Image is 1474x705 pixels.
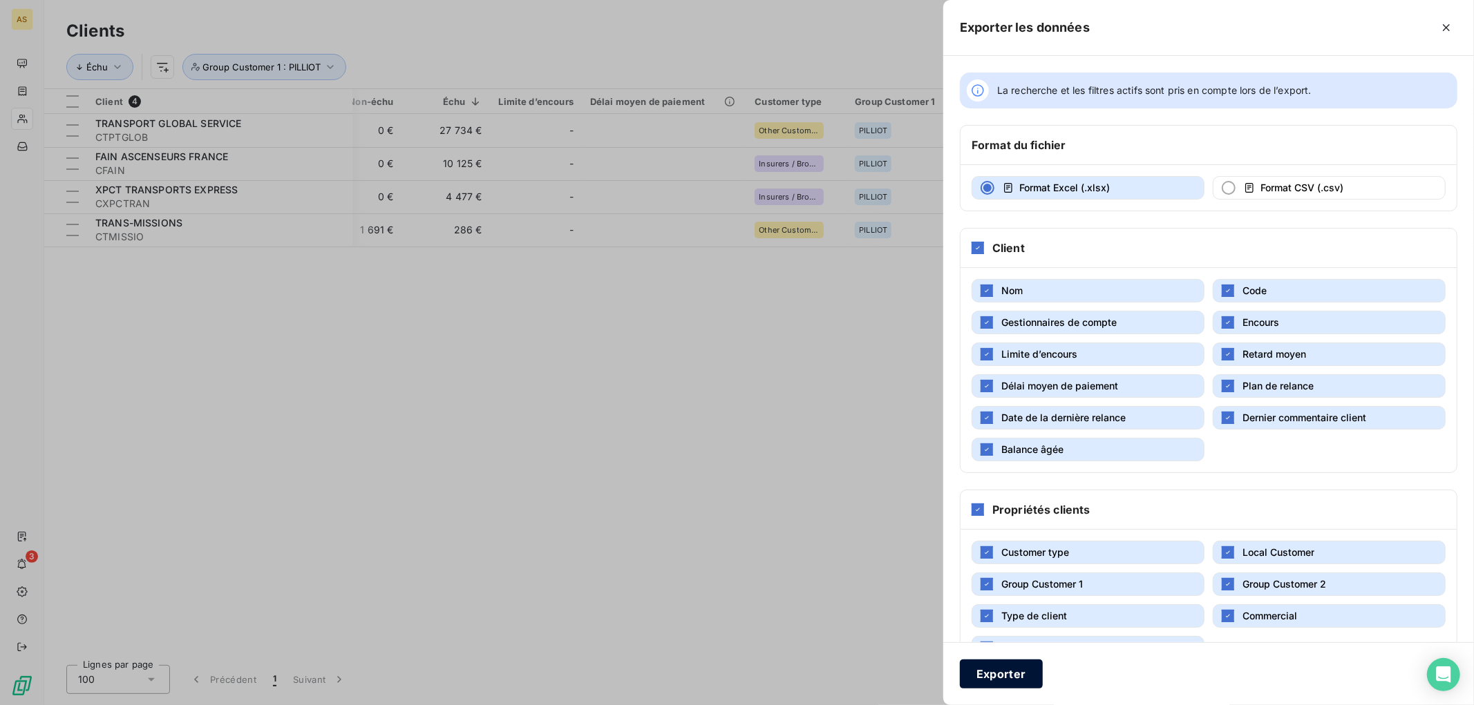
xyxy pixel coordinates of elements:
button: Balance âgée [972,438,1204,461]
h6: Client [992,240,1025,256]
button: Dernier commentaire client [1213,406,1446,429]
button: Langue du client [972,636,1204,659]
button: Format CSV (.csv) [1213,176,1446,200]
h6: Propriétés clients [992,501,1090,518]
button: Type de client [972,604,1204,628]
span: Format Excel (.xlsx) [1019,182,1110,193]
span: Local Customer [1242,546,1314,558]
span: Commercial [1242,610,1297,621]
span: Code [1242,284,1267,296]
button: Nom [972,279,1204,302]
button: Exporter [960,659,1043,688]
span: Délai moyen de paiement [1001,380,1118,392]
span: Format CSV (.csv) [1260,182,1343,193]
button: Date de la dernière relance [972,406,1204,429]
button: Group Customer 1 [972,572,1204,596]
span: Plan de relance [1242,380,1314,392]
button: Gestionnaires de compte [972,311,1204,334]
button: Customer type [972,541,1204,564]
span: Group Customer 1 [1001,578,1083,590]
h5: Exporter les données [960,18,1090,37]
span: Type de client [1001,610,1067,621]
button: Limite d’encours [972,342,1204,366]
span: Group Customer 2 [1242,578,1326,590]
button: Local Customer [1213,541,1446,564]
button: Format Excel (.xlsx) [972,176,1204,200]
span: Encours [1242,316,1279,328]
span: Balance âgée [1001,443,1064,455]
button: Code [1213,279,1446,302]
span: Customer type [1001,546,1069,558]
button: Retard moyen [1213,342,1446,366]
h6: Format du fichier [972,137,1066,153]
span: Nom [1001,284,1023,296]
button: Délai moyen de paiement [972,374,1204,398]
button: Encours [1213,311,1446,334]
span: La recherche et les filtres actifs sont pris en compte lors de l’export. [997,84,1312,97]
button: Plan de relance [1213,374,1446,398]
span: Date de la dernière relance [1001,412,1126,423]
button: Group Customer 2 [1213,572,1446,596]
div: Open Intercom Messenger [1427,658,1460,691]
span: Gestionnaires de compte [1001,316,1117,328]
span: Limite d’encours [1001,348,1077,360]
span: Langue du client [1001,641,1078,653]
button: Commercial [1213,604,1446,628]
span: Dernier commentaire client [1242,412,1366,423]
span: Retard moyen [1242,348,1306,360]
